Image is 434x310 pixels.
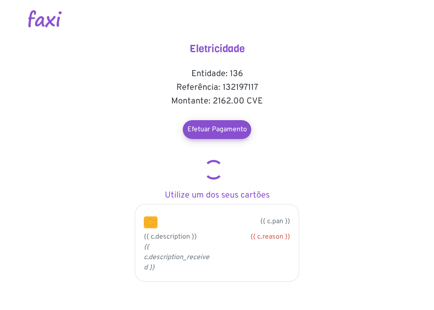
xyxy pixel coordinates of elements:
i: {{ c.description_received }} [144,243,209,272]
p: {{ c.pan }} [170,216,290,227]
img: chip.png [144,216,158,228]
h5: Referência: 132197117 [131,83,303,93]
h4: Eletricidade [131,43,303,55]
span: {{ c.description }} [144,233,197,241]
a: Efetuar Pagamento [183,120,251,139]
h5: Utilize um dos seus cartões [131,190,303,201]
h5: Entidade: 136 [131,69,303,79]
div: {{ c.reason }} [223,232,290,242]
h5: Montante: 2162.00 CVE [131,96,303,106]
